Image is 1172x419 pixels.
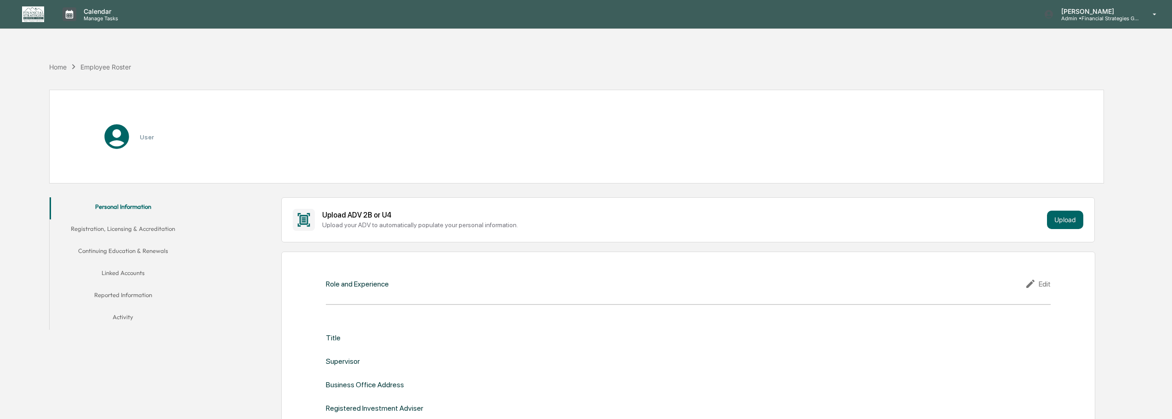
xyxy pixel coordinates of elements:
[322,221,1043,229] div: Upload your ADV to automatically populate your personal information.
[140,133,154,141] h3: User
[50,264,197,286] button: Linked Accounts
[326,280,389,288] div: Role and Experience
[50,197,197,219] button: Personal Information
[50,219,197,241] button: Registration, Licensing & Accreditation
[1025,278,1051,289] div: Edit
[76,7,123,15] p: Calendar
[76,15,123,22] p: Manage Tasks
[1047,211,1083,229] button: Upload
[1054,15,1139,22] p: Admin • Financial Strategies Group (FSG)
[326,380,404,389] div: Business Office Address
[322,211,1043,219] div: Upload ADV 2B or U4
[50,241,197,264] button: Continuing Education & Renewals
[50,286,197,308] button: Reported Information
[80,63,131,71] div: Employee Roster
[1054,7,1139,15] p: [PERSON_NAME]
[49,63,67,71] div: Home
[326,404,423,413] div: Registered Investment Adviser
[22,6,44,22] img: logo
[50,197,197,330] div: secondary tabs example
[326,357,360,366] div: Supervisor
[326,333,341,342] div: Title
[50,308,197,330] button: Activity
